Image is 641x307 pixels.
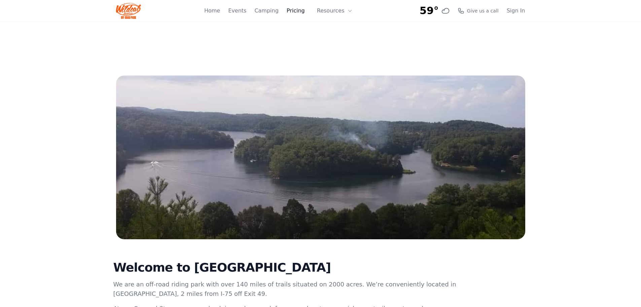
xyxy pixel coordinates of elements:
[228,7,246,15] a: Events
[287,7,305,15] a: Pricing
[507,7,525,15] a: Sign In
[116,3,141,19] img: Wildcat Logo
[254,7,278,15] a: Camping
[204,7,220,15] a: Home
[420,5,439,17] span: 59°
[113,280,458,299] p: We are an off-road riding park with over 140 miles of trails situated on 2000 acres. We’re conven...
[113,261,458,274] h2: Welcome to [GEOGRAPHIC_DATA]
[467,7,499,14] span: Give us a call
[458,7,499,14] a: Give us a call
[313,4,357,18] button: Resources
